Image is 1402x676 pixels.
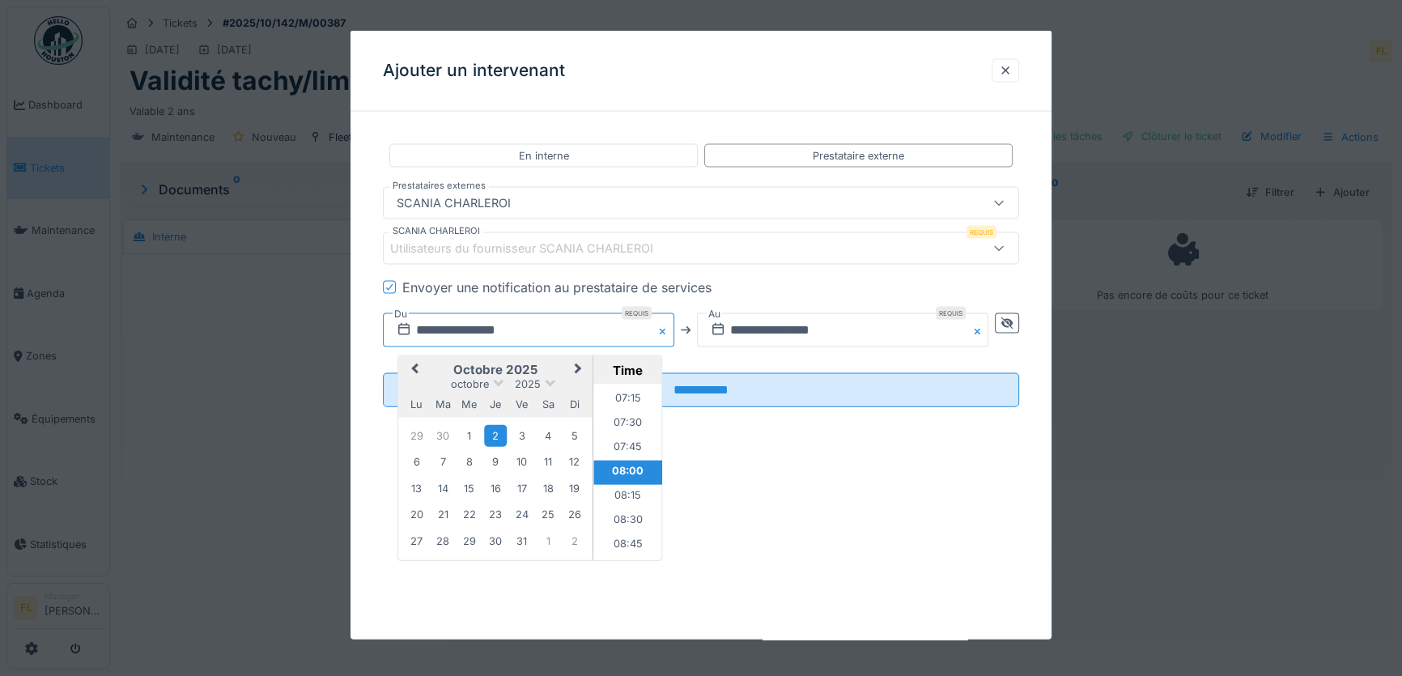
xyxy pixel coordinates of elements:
div: Choose jeudi 23 octobre 2025 [485,504,507,525]
div: Choose jeudi 16 octobre 2025 [485,477,507,499]
span: octobre [451,378,489,390]
label: Au [707,305,722,323]
div: Choose lundi 27 octobre 2025 [406,529,427,551]
div: Choose mercredi 29 octobre 2025 [458,529,480,551]
li: 08:15 [593,485,662,509]
div: Choose samedi 1 novembre 2025 [537,529,559,551]
div: Choose mercredi 22 octobre 2025 [458,504,480,525]
label: Prestataires externes [389,179,489,193]
div: Month octobre, 2025 [404,423,588,554]
div: samedi [537,393,559,415]
div: vendredi [511,393,533,415]
div: Choose lundi 6 octobre 2025 [406,451,427,473]
li: 09:00 [593,558,662,582]
div: Choose mercredi 1 octobre 2025 [458,424,480,446]
button: Next Month [567,358,593,384]
div: Time [597,363,657,378]
div: Choose dimanche 2 novembre 2025 [563,529,585,551]
div: Choose jeudi 2 octobre 2025 [485,424,507,446]
div: Choose mardi 14 octobre 2025 [432,477,454,499]
div: En interne [519,148,569,164]
div: dimanche [563,393,585,415]
li: 07:30 [593,412,662,436]
div: Requis [622,307,652,320]
h3: Ajouter un intervenant [383,61,565,81]
div: Choose dimanche 5 octobre 2025 [563,424,585,446]
div: Envoyer une notification au prestataire de services [402,278,712,297]
div: Choose dimanche 26 octobre 2025 [563,504,585,525]
div: jeudi [485,393,507,415]
button: Close [971,313,988,347]
span: 2025 [515,378,541,390]
li: 08:30 [593,509,662,534]
div: Choose vendredi 24 octobre 2025 [511,504,533,525]
div: Choose jeudi 30 octobre 2025 [485,529,507,551]
label: Du [393,305,409,323]
div: Choose samedi 18 octobre 2025 [537,477,559,499]
div: Requis [967,226,996,239]
div: Choose lundi 20 octobre 2025 [406,504,427,525]
div: Choose jeudi 9 octobre 2025 [485,451,507,473]
div: Utilisateurs du fournisseur SCANIA CHARLEROI [390,240,676,257]
div: Choose vendredi 3 octobre 2025 [511,424,533,446]
div: Choose samedi 4 octobre 2025 [537,424,559,446]
div: Prestataire externe [813,148,904,164]
div: lundi [406,393,427,415]
div: Choose samedi 25 octobre 2025 [537,504,559,525]
div: Choose samedi 11 octobre 2025 [537,451,559,473]
div: Choose mardi 21 octobre 2025 [432,504,454,525]
div: Choose lundi 13 octobre 2025 [406,477,427,499]
div: Choose dimanche 19 octobre 2025 [563,477,585,499]
div: SCANIA CHARLEROI [390,194,517,212]
li: 07:15 [593,388,662,412]
div: Choose vendredi 31 octobre 2025 [511,529,533,551]
h2: octobre 2025 [398,363,593,377]
button: Close [656,313,674,347]
div: Choose mercredi 15 octobre 2025 [458,477,480,499]
li: 07:45 [593,436,662,461]
div: Choose mardi 28 octobre 2025 [432,529,454,551]
div: Choose mardi 30 septembre 2025 [432,424,454,446]
li: 08:00 [593,461,662,485]
div: Requis [936,307,966,320]
div: Choose mercredi 8 octobre 2025 [458,451,480,473]
div: mercredi [458,393,480,415]
div: Choose vendredi 17 octobre 2025 [511,477,533,499]
div: Choose vendredi 10 octobre 2025 [511,451,533,473]
div: Choose lundi 29 septembre 2025 [406,424,427,446]
li: 08:45 [593,534,662,558]
label: SCANIA CHARLEROI [389,224,483,238]
div: Choose dimanche 12 octobre 2025 [563,451,585,473]
div: mardi [432,393,454,415]
button: Previous Month [400,358,426,384]
div: Choose mardi 7 octobre 2025 [432,451,454,473]
ul: Time [593,385,662,560]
